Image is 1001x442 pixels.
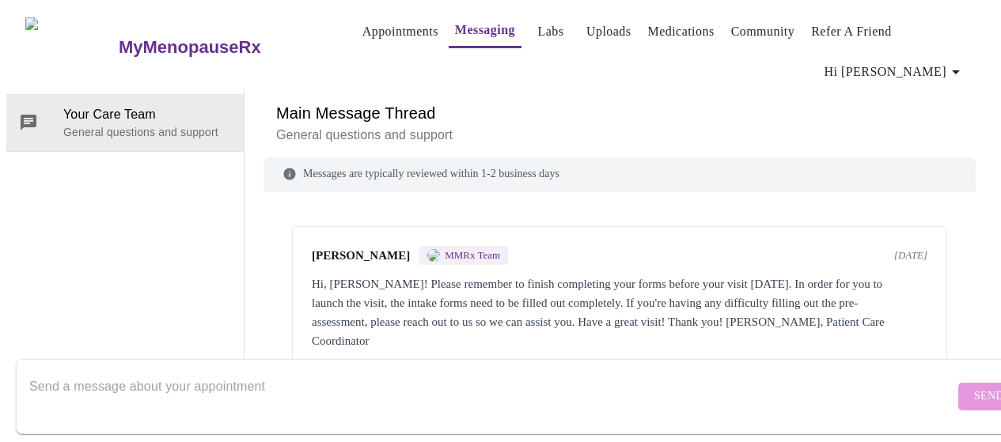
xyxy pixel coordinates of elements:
a: Medications [648,21,715,43]
textarea: Send a message about your appointment [29,371,954,421]
p: General questions and support [276,126,963,145]
h3: MyMenopauseRx [119,37,261,58]
a: Refer a Friend [811,21,892,43]
button: Messaging [449,14,521,48]
div: Your Care TeamGeneral questions and support [6,94,244,151]
span: Hi [PERSON_NAME] [825,61,965,83]
a: Community [731,21,795,43]
button: Hi [PERSON_NAME] [818,56,972,88]
span: [PERSON_NAME] [312,249,410,263]
button: Labs [525,16,576,47]
button: Medications [642,16,721,47]
a: Labs [538,21,564,43]
button: Uploads [580,16,638,47]
p: General questions and support [63,124,231,140]
button: Appointments [356,16,445,47]
a: Messaging [455,19,515,41]
span: [DATE] [894,249,927,262]
button: Community [725,16,802,47]
div: Hi, [PERSON_NAME]! Please remember to finish completing your forms before your visit [DATE]. In o... [312,274,927,350]
button: Refer a Friend [805,16,898,47]
a: MyMenopauseRx [116,20,324,75]
h6: Main Message Thread [276,100,963,126]
img: MyMenopauseRx Logo [25,17,116,77]
a: Appointments [362,21,438,43]
img: MMRX [427,249,440,262]
span: MMRx Team [445,249,500,262]
div: Messages are typically reviewed within 1-2 business days [264,157,976,191]
a: Uploads [586,21,631,43]
span: Your Care Team [63,105,231,124]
